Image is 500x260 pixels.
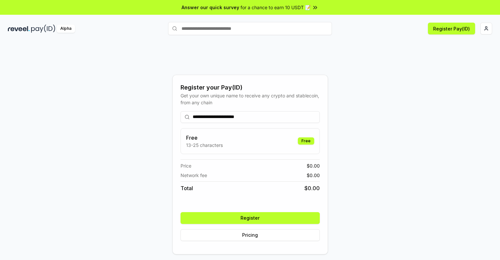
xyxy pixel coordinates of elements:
[57,25,75,33] div: Alpha
[298,137,314,145] div: Free
[304,184,320,192] span: $ 0.00
[181,184,193,192] span: Total
[186,142,223,149] p: 13-25 characters
[181,212,320,224] button: Register
[181,172,207,179] span: Network fee
[428,23,475,34] button: Register Pay(ID)
[307,172,320,179] span: $ 0.00
[181,162,191,169] span: Price
[307,162,320,169] span: $ 0.00
[31,25,55,33] img: pay_id
[181,92,320,106] div: Get your own unique name to receive any crypto and stablecoin, from any chain
[240,4,311,11] span: for a chance to earn 10 USDT 📝
[182,4,239,11] span: Answer our quick survey
[8,25,30,33] img: reveel_dark
[181,229,320,241] button: Pricing
[186,134,223,142] h3: Free
[181,83,320,92] div: Register your Pay(ID)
